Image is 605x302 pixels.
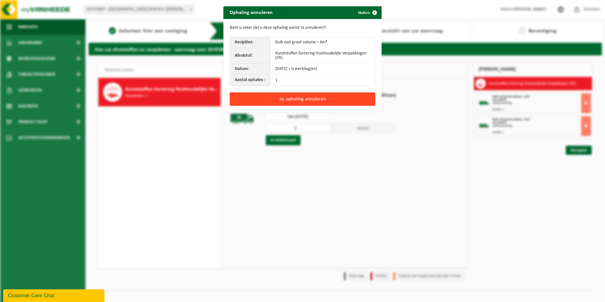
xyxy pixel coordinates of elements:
td: 1 [271,75,375,86]
th: Aantal ophalen : [230,75,271,86]
button: Ja, ophaling annuleren [230,92,375,106]
h2: Ophaling annuleren [223,6,279,18]
p: Bent u zeker dat u deze ophaling wenst te annuleren?: [230,25,375,30]
td: Bulk vast groot volume > 6m³ [271,37,375,48]
th: Datum: [230,64,271,75]
th: Afvalstof: [230,48,271,64]
td: Kunststoffen Sortering Huishoudelijke Verpakkingen (CR) [271,48,375,64]
iframe: chat widget [3,288,106,302]
th: Recipiënt: [230,37,271,48]
td: [DATE] + 0 werkdag(en) [271,64,375,75]
button: Sluiten [353,6,381,19]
